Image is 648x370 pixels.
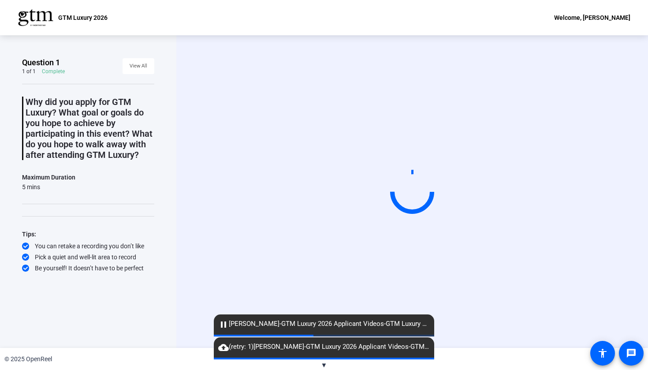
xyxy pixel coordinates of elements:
div: Pick a quiet and well-lit area to record [22,253,154,262]
span: (retry: 1) [PERSON_NAME]-GTM Luxury 2026 Applicant Videos-GTM Luxury 2026-1756916998513-webcam [214,342,434,352]
div: You can retake a recording you don’t like [22,242,154,250]
img: OpenReel logo [18,9,54,26]
mat-icon: message [626,348,637,359]
div: Tips: [22,229,154,239]
div: Complete [42,68,65,75]
div: Maximum Duration [22,172,75,183]
button: View All [123,58,154,74]
p: GTM Luxury 2026 [58,12,108,23]
span: Question 1 [22,57,60,68]
span: ▼ [321,361,328,369]
div: © 2025 OpenReel [4,355,52,364]
div: Welcome, [PERSON_NAME] [554,12,630,23]
div: 5 mins [22,183,75,191]
div: Be yourself! It doesn’t have to be perfect [22,264,154,273]
span: [PERSON_NAME]-GTM Luxury 2026 Applicant Videos-GTM Luxury 2026-1756917075680-webcam [214,319,434,329]
span: View All [130,60,147,73]
div: 1 of 1 [22,68,36,75]
mat-icon: cloud_upload [218,342,229,353]
mat-icon: pause [218,319,229,330]
mat-icon: accessibility [597,348,608,359]
p: Why did you apply for GTM Luxury? What goal or goals do you hope to achieve by participating in t... [26,97,154,160]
